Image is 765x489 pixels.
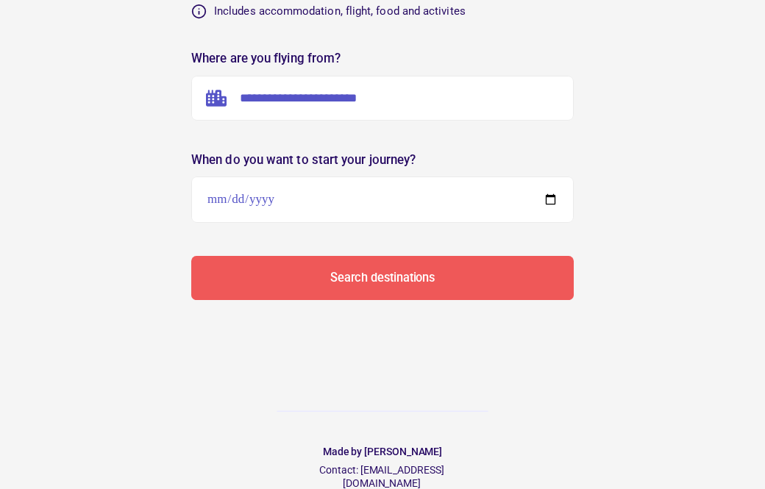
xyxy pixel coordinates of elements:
[191,154,574,166] div: When do you want to start your journey?
[330,272,435,284] div: Search destinations
[302,446,463,457] div: Made by [PERSON_NAME]
[191,52,574,65] div: Where are you flying from?
[191,257,574,300] button: Search destinations
[214,6,574,17] div: Includes accommodation, flight, food and activites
